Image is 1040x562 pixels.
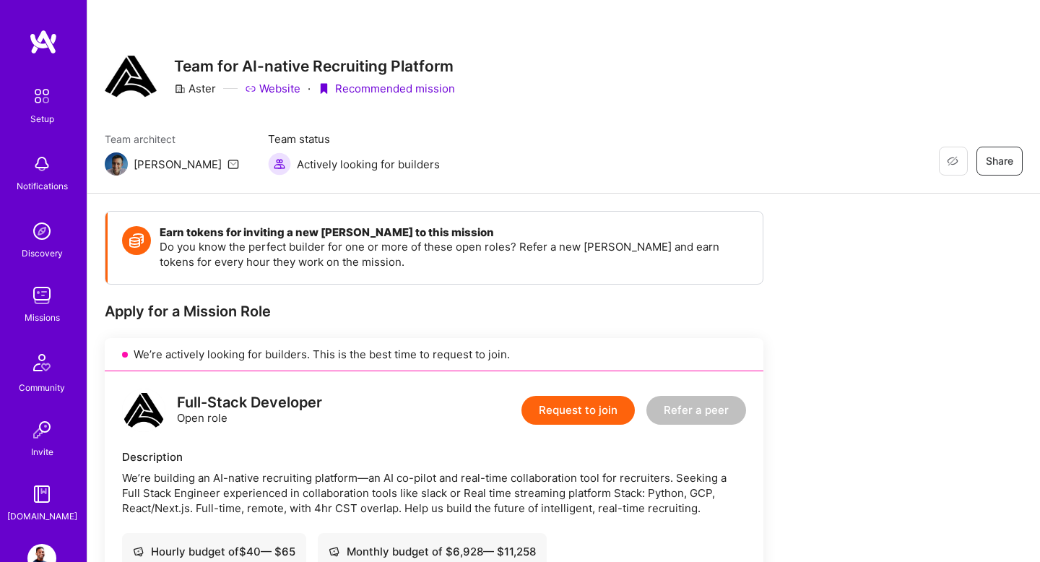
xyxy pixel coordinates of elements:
div: Aster [174,81,216,96]
div: Notifications [17,178,68,194]
p: Do you know the perfect builder for one or more of these open roles? Refer a new [PERSON_NAME] an... [160,239,748,269]
div: We’re actively looking for builders. This is the best time to request to join. [105,338,763,371]
span: Share [986,154,1013,168]
img: logo [122,389,165,432]
div: Community [19,380,65,395]
div: Apply for a Mission Role [105,302,763,321]
i: icon PurpleRibbon [318,83,329,95]
div: Setup [30,111,54,126]
img: teamwork [27,281,56,310]
div: Discovery [22,246,63,261]
div: Open role [177,395,322,425]
img: guide book [27,480,56,509]
div: Monthly budget of $ 6,928 — $ 11,258 [329,544,536,559]
img: setup [27,81,57,111]
div: [DOMAIN_NAME] [7,509,77,524]
img: Invite [27,415,56,444]
span: Team status [268,131,440,147]
div: [PERSON_NAME] [134,157,222,172]
i: icon EyeClosed [947,155,958,167]
h4: Earn tokens for inviting a new [PERSON_NAME] to this mission [160,226,748,239]
div: Hourly budget of $ 40 — $ 65 [133,544,295,559]
button: Refer a peer [646,396,746,425]
i: icon Mail [227,158,239,170]
button: Request to join [521,396,635,425]
div: Full-Stack Developer [177,395,322,410]
img: Actively looking for builders [268,152,291,176]
span: Team architect [105,131,239,147]
img: bell [27,150,56,178]
div: Missions [25,310,60,325]
div: Description [122,449,746,464]
img: Company Logo [105,51,157,103]
img: logo [29,29,58,55]
i: icon Cash [329,546,339,557]
div: We’re building an AI-native recruiting platform—an AI co-pilot and real-time collaboration tool f... [122,470,746,516]
i: icon CompanyGray [174,83,186,95]
div: · [308,81,311,96]
div: Invite [31,444,53,459]
img: Token icon [122,226,151,255]
span: Actively looking for builders [297,157,440,172]
a: Website [245,81,300,96]
img: Team Architect [105,152,128,176]
img: discovery [27,217,56,246]
img: Community [25,345,59,380]
div: Recommended mission [318,81,455,96]
i: icon Cash [133,546,144,557]
h3: Team for AI-native Recruiting Platform [174,57,455,75]
button: Share [976,147,1023,176]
